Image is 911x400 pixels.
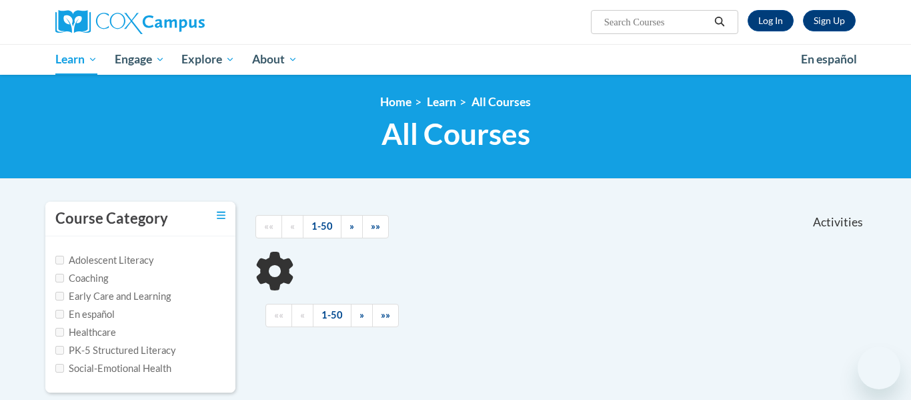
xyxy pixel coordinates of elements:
a: Begining [255,215,282,238]
span: «« [264,220,273,232]
span: « [300,309,305,321]
a: Previous [291,304,313,327]
span: »» [371,220,380,232]
span: Activities [813,215,863,230]
a: All Courses [472,95,531,109]
h3: Course Category [55,208,168,229]
a: Next [351,304,373,327]
div: Main menu [35,44,876,75]
a: Log In [748,10,794,31]
button: Search [710,14,730,30]
input: Checkbox for Options [55,346,64,355]
input: Search Courses [603,14,710,30]
span: « [290,220,295,232]
span: » [359,309,364,321]
label: Adolescent Literacy [55,253,154,268]
a: End [362,215,389,238]
a: En español [792,45,866,73]
label: Social-Emotional Health [55,361,171,376]
label: Coaching [55,271,108,286]
span: Learn [55,51,97,67]
input: Checkbox for Options [55,364,64,373]
a: 1-50 [313,304,351,327]
input: Checkbox for Options [55,310,64,319]
a: End [372,304,399,327]
a: Learn [427,95,456,109]
span: Engage [115,51,165,67]
label: Healthcare [55,325,116,340]
img: Cox Campus [55,10,205,34]
span: About [252,51,297,67]
a: About [243,44,306,75]
label: PK-5 Structured Literacy [55,343,176,358]
a: Home [380,95,411,109]
a: Register [803,10,856,31]
a: Toggle collapse [217,208,225,223]
label: En español [55,307,115,322]
input: Checkbox for Options [55,292,64,301]
span: Explore [181,51,235,67]
span: All Courses [381,116,530,152]
a: Learn [47,44,106,75]
a: Explore [173,44,243,75]
span: En español [801,52,857,66]
a: Next [341,215,363,238]
a: Previous [281,215,303,238]
span: » [349,220,354,232]
iframe: Button to launch messaging window [858,347,900,389]
label: Early Care and Learning [55,289,171,304]
a: Cox Campus [55,10,309,34]
a: Engage [106,44,173,75]
a: Begining [265,304,292,327]
a: 1-50 [303,215,341,238]
span: »» [381,309,390,321]
input: Checkbox for Options [55,256,64,264]
input: Checkbox for Options [55,274,64,282]
input: Checkbox for Options [55,328,64,337]
span: «« [274,309,283,321]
